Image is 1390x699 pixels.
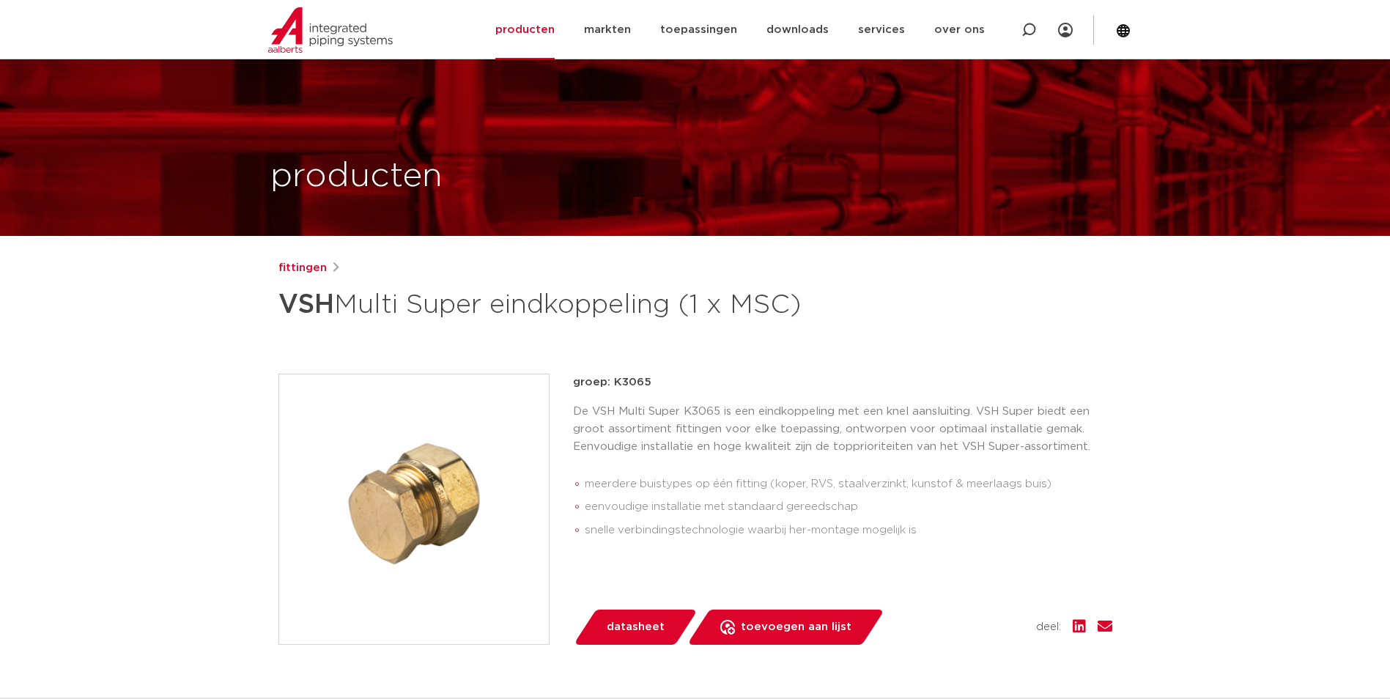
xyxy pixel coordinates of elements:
[278,292,334,318] strong: VSH
[270,153,443,200] h1: producten
[573,403,1112,456] p: De VSH Multi Super K3065 is een eindkoppeling met een knel aansluiting. VSH Super biedt een groot...
[1036,618,1061,636] span: deel:
[573,610,698,645] a: datasheet
[278,283,829,327] h1: Multi Super eindkoppeling (1 x MSC)
[278,259,327,277] a: fittingen
[607,615,665,639] span: datasheet
[585,473,1112,496] li: meerdere buistypes op één fitting (koper, RVS, staalverzinkt, kunstof & meerlaags buis)
[585,495,1112,519] li: eenvoudige installatie met standaard gereedschap
[573,374,1112,391] p: groep: K3065
[741,615,851,639] span: toevoegen aan lijst
[279,374,549,644] img: Product Image for VSH Multi Super eindkoppeling (1 x MSC)
[585,519,1112,542] li: snelle verbindingstechnologie waarbij her-montage mogelijk is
